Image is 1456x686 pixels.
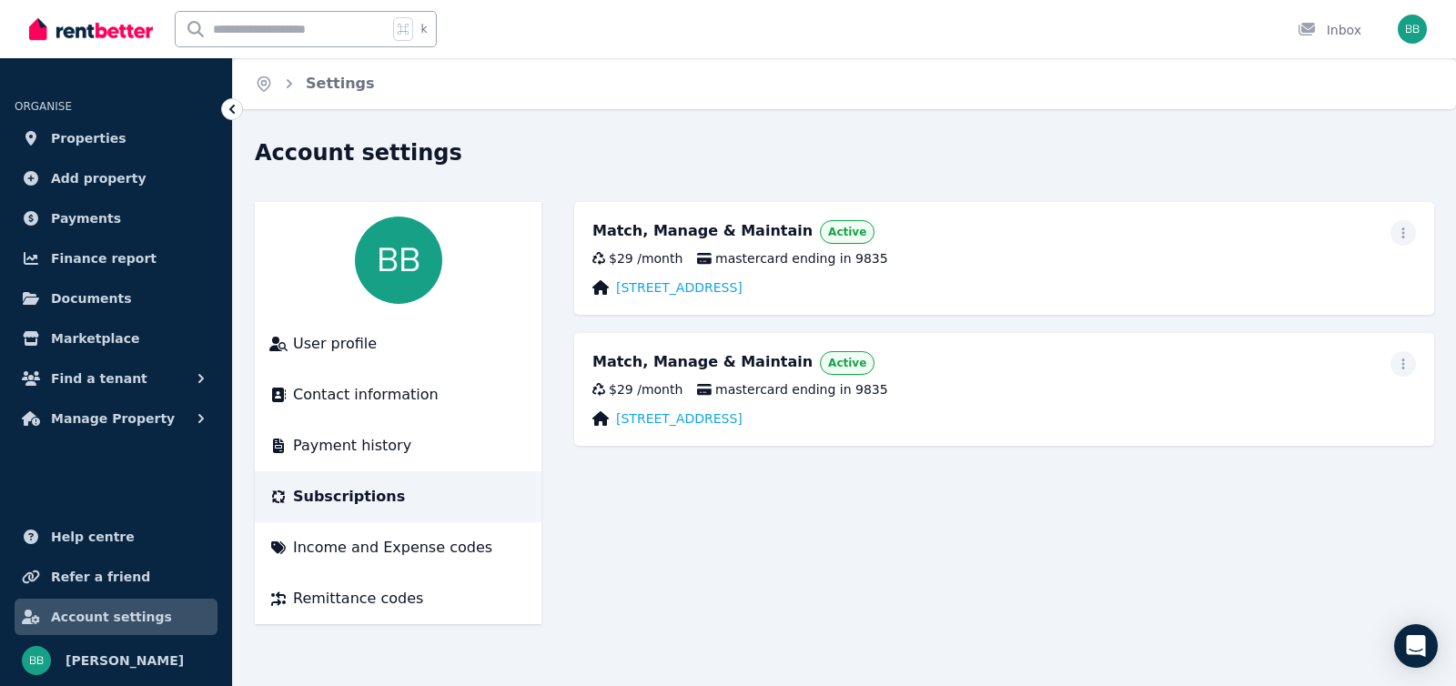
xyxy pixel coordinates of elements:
[828,356,866,370] span: Active
[269,384,527,406] a: Contact information
[51,408,175,429] span: Manage Property
[828,225,866,239] span: Active
[29,15,153,43] img: RentBetter
[15,160,217,197] a: Add property
[592,249,682,267] div: $29 / month
[592,220,813,244] div: Match, Manage & Maintain
[697,380,887,398] span: mastercard ending in 9835
[51,606,172,628] span: Account settings
[306,75,375,92] a: Settings
[293,435,411,457] span: Payment history
[66,650,184,671] span: [PERSON_NAME]
[616,278,743,297] a: [STREET_ADDRESS]
[293,486,405,508] span: Subscriptions
[15,559,217,595] a: Refer a friend
[22,646,51,675] img: Brendan Barbetti
[51,288,132,309] span: Documents
[15,599,217,635] a: Account settings
[293,333,377,355] span: User profile
[51,167,147,189] span: Add property
[293,588,423,610] span: Remittance codes
[15,320,217,357] a: Marketplace
[1298,21,1361,39] div: Inbox
[51,247,157,269] span: Finance report
[697,249,887,267] span: mastercard ending in 9835
[233,58,397,109] nav: Breadcrumb
[51,526,135,548] span: Help centre
[269,333,527,355] a: User profile
[269,588,527,610] a: Remittance codes
[15,240,217,277] a: Finance report
[420,22,427,36] span: k
[1394,624,1438,668] div: Open Intercom Messenger
[51,207,121,229] span: Payments
[255,138,462,167] h1: Account settings
[269,435,527,457] a: Payment history
[51,566,150,588] span: Refer a friend
[15,100,72,113] span: ORGANISE
[592,351,813,375] div: Match, Manage & Maintain
[269,486,527,508] a: Subscriptions
[1398,15,1427,44] img: Brendan Barbetti
[592,380,682,398] div: $29 / month
[51,368,147,389] span: Find a tenant
[15,360,217,397] button: Find a tenant
[15,120,217,156] a: Properties
[15,280,217,317] a: Documents
[51,328,139,349] span: Marketplace
[15,200,217,237] a: Payments
[51,127,126,149] span: Properties
[15,400,217,437] button: Manage Property
[293,384,439,406] span: Contact information
[293,537,492,559] span: Income and Expense codes
[355,217,442,304] img: Brendan Barbetti
[15,519,217,555] a: Help centre
[616,409,743,428] a: [STREET_ADDRESS]
[269,537,527,559] a: Income and Expense codes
